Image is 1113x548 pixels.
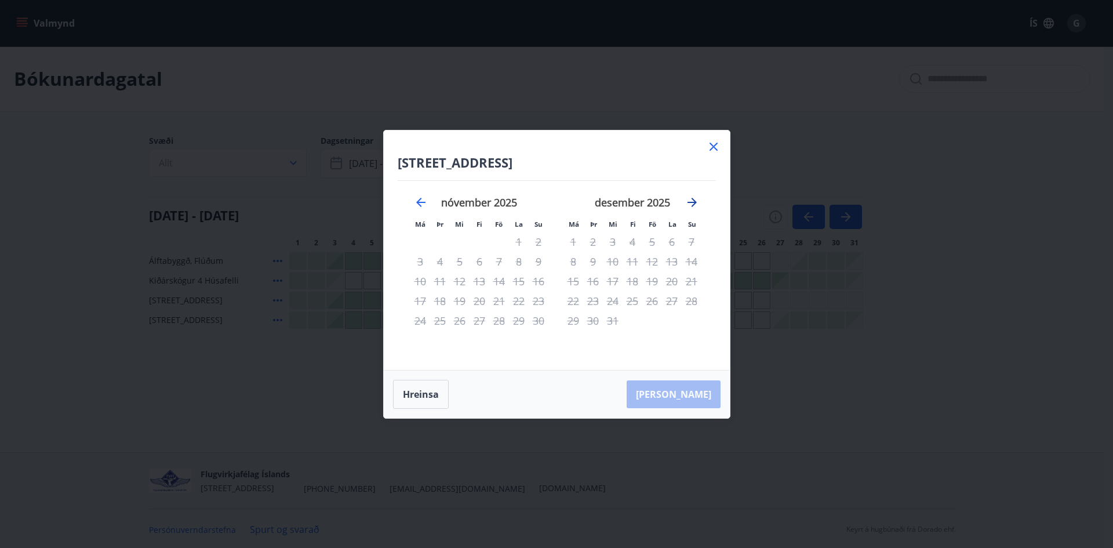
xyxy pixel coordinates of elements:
[595,195,670,209] strong: desember 2025
[410,252,430,271] td: Not available. mánudagur, 3. nóvember 2025
[603,271,623,291] td: Not available. miðvikudagur, 17. desember 2025
[470,311,489,331] td: Not available. fimmtudagur, 27. nóvember 2025
[430,271,450,291] td: Not available. þriðjudagur, 11. nóvember 2025
[430,252,450,271] td: Not available. þriðjudagur, 4. nóvember 2025
[489,291,509,311] td: Not available. föstudagur, 21. nóvember 2025
[529,291,548,311] td: Not available. sunnudagur, 23. nóvember 2025
[642,252,662,271] td: Not available. föstudagur, 12. desember 2025
[563,271,583,291] td: Not available. mánudagur, 15. desember 2025
[410,271,430,291] td: Not available. mánudagur, 10. nóvember 2025
[470,252,489,271] td: Not available. fimmtudagur, 6. nóvember 2025
[569,220,579,228] small: Má
[410,311,430,331] td: Not available. mánudagur, 24. nóvember 2025
[642,232,662,252] td: Not available. föstudagur, 5. desember 2025
[515,220,523,228] small: La
[583,232,603,252] td: Not available. þriðjudagur, 2. desember 2025
[649,220,656,228] small: Fö
[583,271,603,291] td: Not available. þriðjudagur, 16. desember 2025
[509,252,529,271] td: Not available. laugardagur, 8. nóvember 2025
[529,232,548,252] td: Not available. sunnudagur, 2. nóvember 2025
[509,291,529,311] td: Not available. laugardagur, 22. nóvember 2025
[398,154,716,171] h4: [STREET_ADDRESS]
[662,291,682,311] td: Not available. laugardagur, 27. desember 2025
[437,220,443,228] small: Þr
[563,291,583,311] td: Not available. mánudagur, 22. desember 2025
[590,220,597,228] small: Þr
[450,311,470,331] td: Not available. miðvikudagur, 26. nóvember 2025
[603,311,623,331] td: Not available. miðvikudagur, 31. desember 2025
[682,271,701,291] td: Not available. sunnudagur, 21. desember 2025
[642,291,662,311] td: Not available. föstudagur, 26. desember 2025
[529,252,548,271] td: Not available. sunnudagur, 9. nóvember 2025
[529,271,548,291] td: Not available. sunnudagur, 16. nóvember 2025
[489,271,509,291] td: Not available. föstudagur, 14. nóvember 2025
[688,220,696,228] small: Su
[509,232,529,252] td: Not available. laugardagur, 1. nóvember 2025
[682,291,701,311] td: Not available. sunnudagur, 28. desember 2025
[603,232,623,252] td: Not available. miðvikudagur, 3. desember 2025
[668,220,676,228] small: La
[685,195,699,209] div: Move forward to switch to the next month.
[489,252,509,271] td: Not available. föstudagur, 7. nóvember 2025
[662,252,682,271] td: Not available. laugardagur, 13. desember 2025
[623,252,642,271] td: Not available. fimmtudagur, 11. desember 2025
[430,291,450,311] td: Not available. þriðjudagur, 18. nóvember 2025
[450,252,470,271] td: Not available. miðvikudagur, 5. nóvember 2025
[529,311,548,331] td: Not available. sunnudagur, 30. nóvember 2025
[470,291,489,311] div: Aðeins útritun í boði
[509,311,529,331] td: Not available. laugardagur, 29. nóvember 2025
[682,252,701,271] td: Not available. sunnudagur, 14. desember 2025
[583,252,603,271] td: Not available. þriðjudagur, 9. desember 2025
[642,291,662,311] div: Aðeins útritun í boði
[398,181,716,356] div: Calendar
[609,220,617,228] small: Mi
[441,195,517,209] strong: nóvember 2025
[563,252,583,271] td: Not available. mánudagur, 8. desember 2025
[583,311,603,331] td: Not available. þriðjudagur, 30. desember 2025
[583,291,603,311] td: Not available. þriðjudagur, 23. desember 2025
[410,291,430,311] td: Not available. mánudagur, 17. nóvember 2025
[534,220,543,228] small: Su
[682,232,701,252] td: Not available. sunnudagur, 7. desember 2025
[623,232,642,252] td: Not available. fimmtudagur, 4. desember 2025
[470,252,489,271] div: Aðeins útritun í boði
[470,291,489,311] td: Not available. fimmtudagur, 20. nóvember 2025
[477,220,482,228] small: Fi
[509,271,529,291] td: Not available. laugardagur, 15. nóvember 2025
[563,311,583,331] td: Not available. mánudagur, 29. desember 2025
[603,252,623,271] td: Not available. miðvikudagur, 10. desember 2025
[450,291,470,311] td: Not available. miðvikudagur, 19. nóvember 2025
[455,220,464,228] small: Mi
[623,291,642,311] td: Not available. fimmtudagur, 25. desember 2025
[662,232,682,252] td: Not available. laugardagur, 6. desember 2025
[495,220,503,228] small: Fö
[414,195,428,209] div: Move backward to switch to the previous month.
[415,220,425,228] small: Má
[623,271,642,291] td: Not available. fimmtudagur, 18. desember 2025
[450,271,470,291] td: Not available. miðvikudagur, 12. nóvember 2025
[630,220,636,228] small: Fi
[393,380,449,409] button: Hreinsa
[603,291,623,311] td: Not available. miðvikudagur, 24. desember 2025
[662,271,682,291] td: Not available. laugardagur, 20. desember 2025
[563,232,583,252] td: Not available. mánudagur, 1. desember 2025
[489,311,509,331] td: Not available. föstudagur, 28. nóvember 2025
[430,311,450,331] td: Not available. þriðjudagur, 25. nóvember 2025
[470,271,489,291] td: Not available. fimmtudagur, 13. nóvember 2025
[642,271,662,291] td: Not available. föstudagur, 19. desember 2025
